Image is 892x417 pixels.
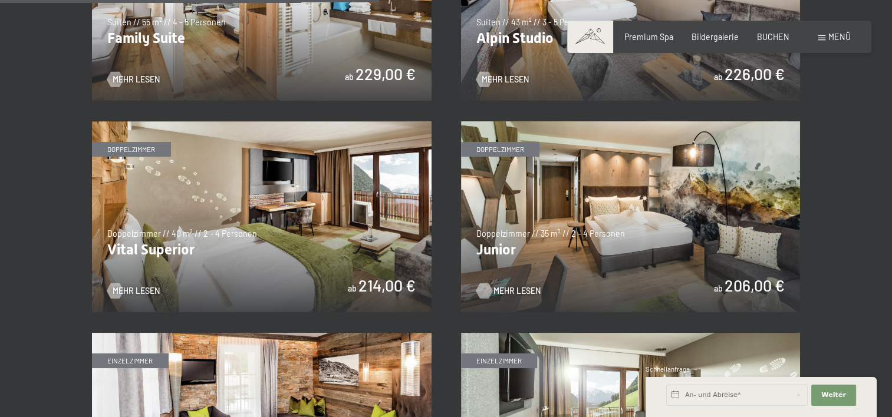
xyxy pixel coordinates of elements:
span: Mehr Lesen [113,74,160,85]
a: Mehr Lesen [476,74,529,85]
span: Mehr Lesen [482,74,529,85]
a: Single Alpin [92,333,432,339]
span: Mehr Lesen [493,285,541,297]
img: Junior [461,121,801,312]
span: Weiter [821,390,846,400]
a: Mehr Lesen [476,285,529,297]
a: Bildergalerie [692,32,739,42]
button: Weiter [811,385,856,406]
a: Junior [461,121,801,128]
span: Menü [828,32,851,42]
a: Mehr Lesen [107,74,160,85]
a: Vital Superior [92,121,432,128]
a: Mehr Lesen [107,285,160,297]
span: Mehr Lesen [113,285,160,297]
a: Premium Spa [624,32,673,42]
img: Vital Superior [92,121,432,312]
a: BUCHEN [757,32,789,42]
a: Single Superior [461,333,801,339]
span: Schnellanfrage [646,365,690,373]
